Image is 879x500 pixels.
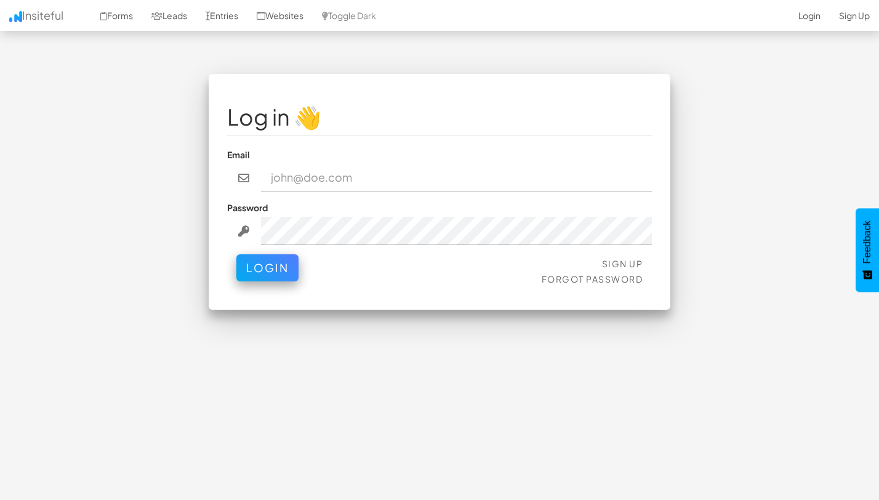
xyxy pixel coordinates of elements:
button: Login [236,254,299,281]
span: Feedback [862,220,873,264]
img: icon.png [9,11,22,22]
button: Feedback - Show survey [856,208,879,292]
label: Password [227,201,268,214]
label: Email [227,148,250,161]
a: Sign Up [602,258,643,269]
a: Forgot Password [542,273,643,284]
h1: Log in 👋 [227,105,652,129]
input: john@doe.com [261,164,652,192]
